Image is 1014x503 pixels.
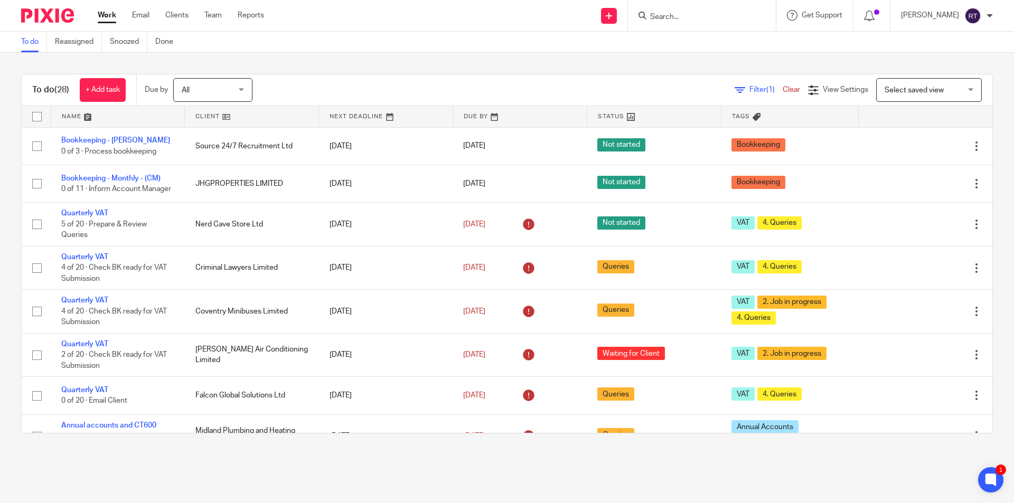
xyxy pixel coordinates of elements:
a: Quarterly VAT [61,297,108,304]
td: Midland Plumbing and Heating Limited [185,414,319,458]
span: Queries [597,428,634,441]
span: Select saved view [885,87,944,94]
span: 4. Queries [757,387,802,401]
span: Not started [597,176,645,189]
td: [DATE] [319,203,453,246]
td: Criminal Lawyers Limited [185,246,319,289]
span: Get Support [802,12,842,19]
td: [PERSON_NAME] Air Conditioning Limited [185,333,319,376]
span: (1) [766,86,775,93]
span: Not started [597,216,645,230]
td: [DATE] [319,290,453,333]
span: 2 of 20 · Check BK ready for VAT Submission [61,351,167,369]
span: Queries [597,303,634,317]
td: Nerd Cave Store Ltd [185,203,319,246]
span: [DATE] [463,308,485,315]
td: [DATE] [319,333,453,376]
span: Not started [597,138,645,151]
span: 5 of 20 · Prepare & Review Queries [61,221,147,239]
td: Falcon Global Solutions Ltd [185,377,319,414]
td: [DATE] [319,414,453,458]
span: Waiting for Client [597,347,665,360]
span: Bookkeeping [731,176,785,189]
span: 0 of 11 · Inform Account Manager [61,185,171,193]
a: Bookkeeping - Monthly - (CM) [61,175,161,182]
span: [DATE] [463,180,485,187]
p: [PERSON_NAME] [901,10,959,21]
span: [DATE] [463,432,485,440]
span: [DATE] [463,264,485,271]
a: Clear [783,86,800,93]
span: 0 of 3 · Process bookkeeping [61,148,156,155]
td: [DATE] [319,165,453,202]
span: VAT [731,387,755,401]
td: Source 24/7 Recruitment Ltd [185,127,319,165]
span: VAT [731,347,755,360]
a: Team [204,10,222,21]
img: Pixie [21,8,74,23]
td: [DATE] [319,246,453,289]
div: 1 [996,464,1006,475]
a: Quarterly VAT [61,386,108,394]
a: Work [98,10,116,21]
a: Reports [238,10,264,21]
a: Quarterly VAT [61,253,108,261]
span: 4. Queries [757,260,802,273]
a: To do [21,32,47,52]
span: Queries [597,387,634,401]
input: Search [649,13,744,22]
span: Bookkeeping [731,138,785,151]
span: Filter [749,86,783,93]
span: Tags [732,113,750,119]
td: [DATE] [319,127,453,165]
a: Quarterly VAT [61,210,108,217]
span: VAT [731,216,755,230]
span: VAT [731,260,755,273]
span: (28) [54,86,69,94]
span: [DATE] [463,221,485,228]
span: View Settings [823,86,868,93]
a: + Add task [80,78,126,102]
a: Snoozed [110,32,147,52]
span: Queries [597,260,634,273]
span: 4. Queries [757,216,802,230]
a: Reassigned [55,32,102,52]
td: [DATE] [319,377,453,414]
span: 4 of 20 · Check BK ready for VAT Submission [61,264,167,282]
h1: To do [32,84,69,96]
span: 4 of 20 · Check BK ready for VAT Submission [61,308,167,326]
span: 4. Queries [731,311,776,325]
span: All [182,87,190,94]
span: [DATE] [463,351,485,358]
span: [DATE] [463,143,485,150]
a: Email [132,10,149,21]
span: 2. Job in progress [757,296,827,309]
span: 0 of 20 · Email Client [61,397,127,405]
p: Due by [145,84,168,95]
a: Quarterly VAT [61,340,108,348]
td: JHGPROPERTIES LIMITED [185,165,319,202]
td: Coventry Minibuses Limited [185,290,319,333]
a: Bookkeeping - [PERSON_NAME] [61,137,170,144]
a: Clients [165,10,189,21]
a: Annual accounts and CT600 return [61,422,156,440]
span: VAT [731,296,755,309]
span: Annual Accounts [731,420,799,433]
span: 2. Job in progress [757,347,827,360]
span: [DATE] [463,392,485,399]
img: svg%3E [964,7,981,24]
a: Done [155,32,181,52]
